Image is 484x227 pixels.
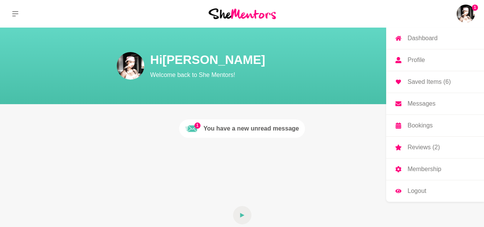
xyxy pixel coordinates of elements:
[407,101,435,107] p: Messages
[117,52,144,80] img: Danica
[407,57,425,63] p: Profile
[456,5,475,23] img: Danica
[150,70,426,80] p: Welcome back to She Mentors!
[386,28,484,49] a: Dashboard
[185,122,197,135] img: Unread message
[386,137,484,158] a: Reviews (2)
[204,124,299,133] div: You have a new unread message
[386,93,484,114] a: Messages
[386,71,484,93] a: Saved Items (6)
[209,8,276,19] img: She Mentors Logo
[179,119,305,138] a: 1Unread messageYou have a new unread message
[407,188,426,194] p: Logout
[194,122,200,129] span: 1
[407,122,433,129] p: Bookings
[407,166,441,172] p: Membership
[386,49,484,71] a: Profile
[407,79,451,85] p: Saved Items (6)
[456,5,475,23] a: Danica1DashboardProfileSaved Items (6)MessagesBookingsReviews (2)MembershipLogout
[472,5,478,11] span: 1
[150,52,426,67] h1: Hi [PERSON_NAME]
[407,35,437,41] p: Dashboard
[407,144,440,150] p: Reviews (2)
[386,115,484,136] a: Bookings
